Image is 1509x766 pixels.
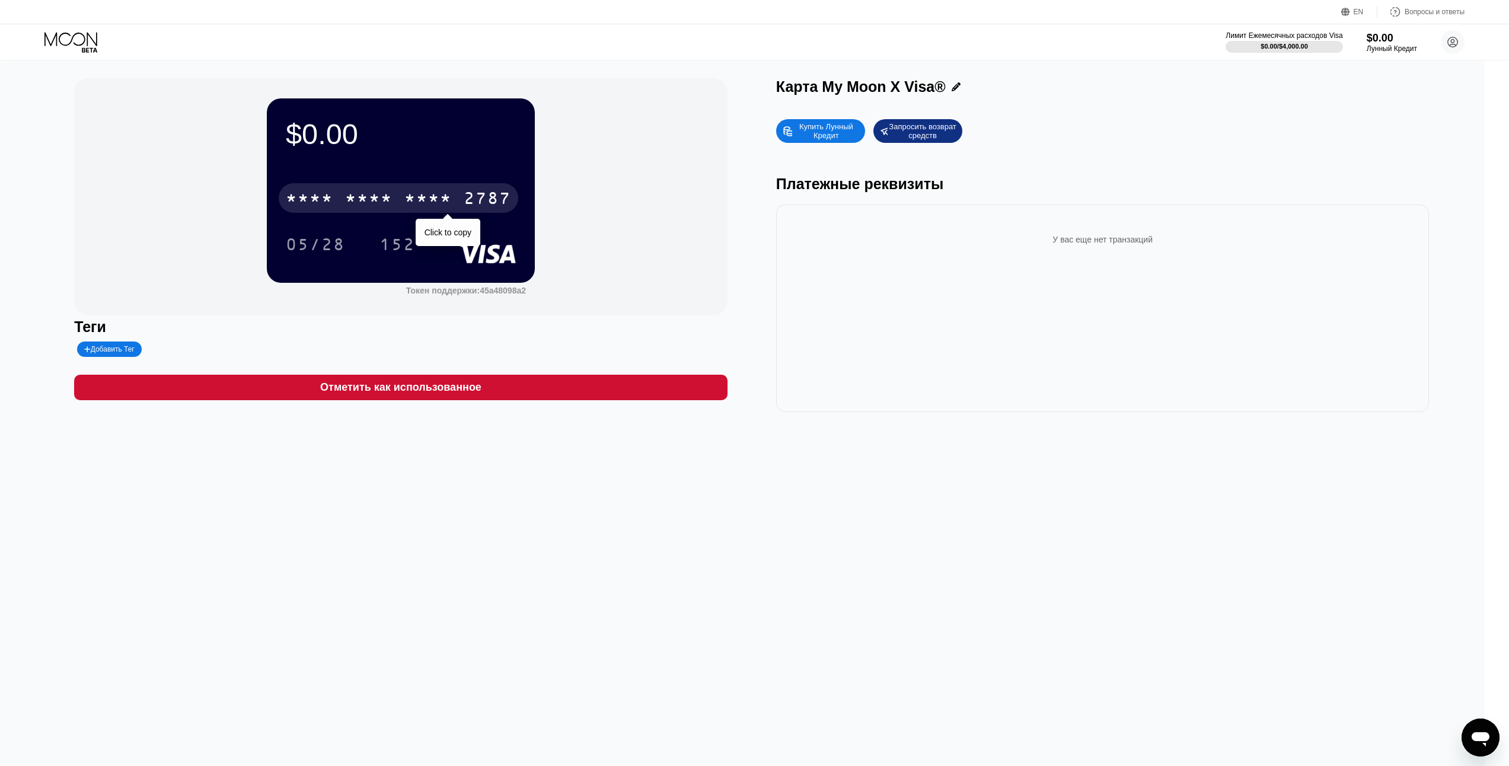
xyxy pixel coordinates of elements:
div: Лимит Ежемесячных расходов Visa$0.00/$4,000.00 [1226,31,1342,53]
ya-tr-span: Вопросы и ответы [1405,8,1465,16]
div: Токен поддержки:45a48098a2 [406,286,526,295]
div: Вопросы и ответы [1377,6,1465,18]
div: Запросить возврат средств [873,119,962,143]
ya-tr-span: Токен поддержки: [406,286,480,295]
div: $0.00 [286,117,516,151]
div: 05/28 [286,237,345,256]
ya-tr-span: Купить Лунный Кредит [799,122,855,140]
ya-tr-span: Лимит Ежемесячных расходов Visa [1226,31,1342,40]
ya-tr-span: У вас еще нет транзакций [1052,235,1153,244]
div: $0.00 / $4,000.00 [1261,43,1308,50]
ya-tr-span: EN [1354,8,1364,16]
div: 05/28 [277,229,354,259]
div: $0.00 [1367,32,1417,44]
ya-tr-span: 45a48098a2 [480,286,526,295]
ya-tr-span: Лунный Кредит [1367,44,1417,53]
ya-tr-span: Платежные реквизиты [776,175,943,192]
div: $0.00Лунный Кредит [1367,32,1417,53]
iframe: Кнопка запуска окна обмена сообщениями [1462,719,1500,757]
div: 2787 [464,190,511,209]
div: Купить Лунный Кредит [776,119,865,143]
ya-tr-span: Отметить как использованное [320,381,481,393]
div: 152 [371,229,424,259]
div: Click to copy [425,228,471,237]
ya-tr-span: Запросить возврат средств [889,122,958,140]
div: 152 [379,237,415,256]
div: EN [1341,6,1377,18]
ya-tr-span: Карта My Moon X Visa® [776,78,946,95]
ya-tr-span: Теги [74,318,106,335]
div: Добавить Тег [77,341,142,357]
div: Отметить как использованное [74,375,728,400]
ya-tr-span: Добавить Тег [91,345,135,353]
